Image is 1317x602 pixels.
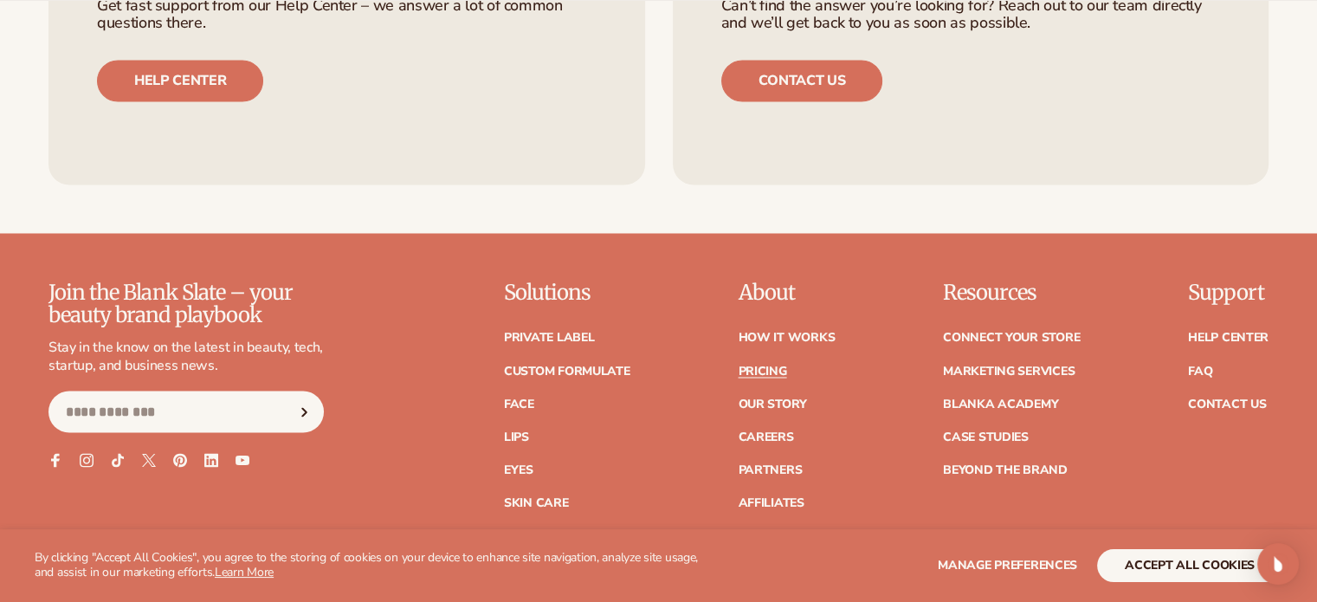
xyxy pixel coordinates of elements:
[738,282,835,304] p: About
[504,398,534,410] a: Face
[943,463,1068,476] a: Beyond the brand
[738,398,806,410] a: Our Story
[738,463,802,476] a: Partners
[1257,543,1299,585] div: Open Intercom Messenger
[738,496,804,508] a: Affiliates
[943,365,1075,377] a: Marketing services
[938,557,1077,573] span: Manage preferences
[943,430,1029,443] a: Case Studies
[738,332,835,344] a: How It Works
[1188,365,1212,377] a: FAQ
[504,430,529,443] a: Lips
[1188,282,1269,304] p: Support
[943,282,1080,304] p: Resources
[285,391,323,432] button: Subscribe
[48,338,324,374] p: Stay in the know on the latest in beauty, tech, startup, and business news.
[1188,332,1269,344] a: Help Center
[943,398,1058,410] a: Blanka Academy
[504,463,533,476] a: Eyes
[504,332,594,344] a: Private label
[721,60,883,101] a: Contact us
[504,365,630,377] a: Custom formulate
[215,564,274,580] a: Learn More
[48,282,324,327] p: Join the Blank Slate – your beauty brand playbook
[504,496,568,508] a: Skin Care
[97,60,263,101] a: Help center
[738,430,793,443] a: Careers
[35,551,718,580] p: By clicking "Accept All Cookies", you agree to the storing of cookies on your device to enhance s...
[738,365,786,377] a: Pricing
[1097,549,1282,582] button: accept all cookies
[938,549,1077,582] button: Manage preferences
[1188,398,1266,410] a: Contact Us
[504,282,630,304] p: Solutions
[943,332,1080,344] a: Connect your store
